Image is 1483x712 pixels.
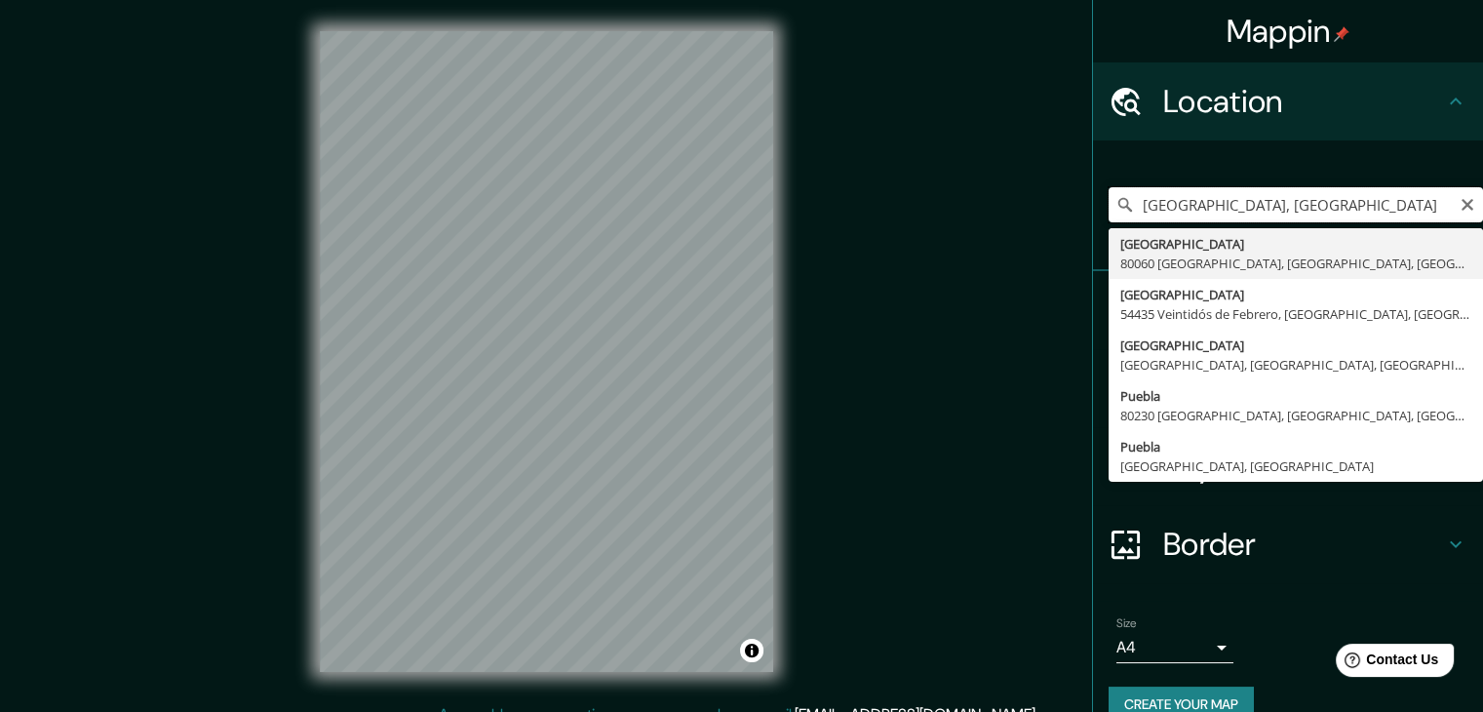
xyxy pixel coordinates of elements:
div: A4 [1116,632,1233,663]
h4: Layout [1163,447,1444,486]
div: [GEOGRAPHIC_DATA] [1120,336,1471,355]
iframe: Help widget launcher [1309,636,1462,691]
div: 54435 Veintidós de Febrero, [GEOGRAPHIC_DATA], [GEOGRAPHIC_DATA] [1120,304,1471,324]
div: Border [1093,505,1483,583]
label: Size [1116,615,1137,632]
div: [GEOGRAPHIC_DATA], [GEOGRAPHIC_DATA], [GEOGRAPHIC_DATA] [1120,355,1471,375]
div: Style [1093,349,1483,427]
div: Pins [1093,271,1483,349]
img: pin-icon.png [1334,26,1349,42]
button: Clear [1460,194,1475,213]
div: Puebla [1120,386,1471,406]
div: 80230 [GEOGRAPHIC_DATA], [GEOGRAPHIC_DATA], [GEOGRAPHIC_DATA] [1120,406,1471,425]
h4: Mappin [1227,12,1350,51]
div: Location [1093,62,1483,140]
h4: Border [1163,525,1444,564]
div: Puebla [1120,437,1471,456]
div: 80060 [GEOGRAPHIC_DATA], [GEOGRAPHIC_DATA], [GEOGRAPHIC_DATA] [1120,254,1471,273]
div: [GEOGRAPHIC_DATA] [1120,234,1471,254]
h4: Location [1163,82,1444,121]
button: Toggle attribution [740,639,763,662]
input: Pick your city or area [1109,187,1483,222]
div: [GEOGRAPHIC_DATA] [1120,285,1471,304]
div: Layout [1093,427,1483,505]
canvas: Map [320,31,773,672]
div: [GEOGRAPHIC_DATA], [GEOGRAPHIC_DATA] [1120,456,1471,476]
